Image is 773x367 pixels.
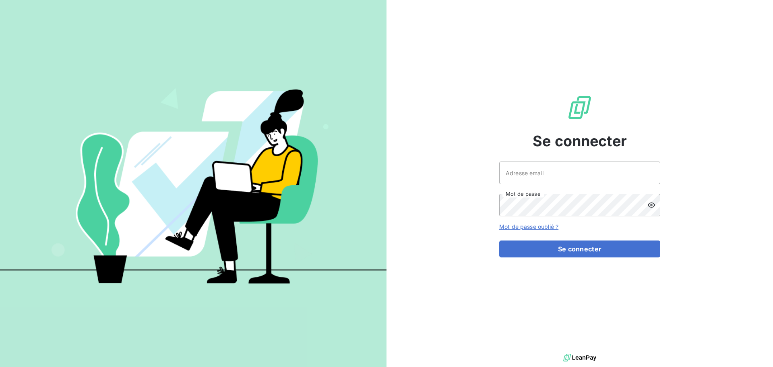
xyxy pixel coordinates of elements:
img: logo [563,352,596,364]
span: Se connecter [533,130,627,152]
input: placeholder [499,162,660,184]
img: Logo LeanPay [567,95,593,120]
a: Mot de passe oublié ? [499,223,558,230]
button: Se connecter [499,241,660,257]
